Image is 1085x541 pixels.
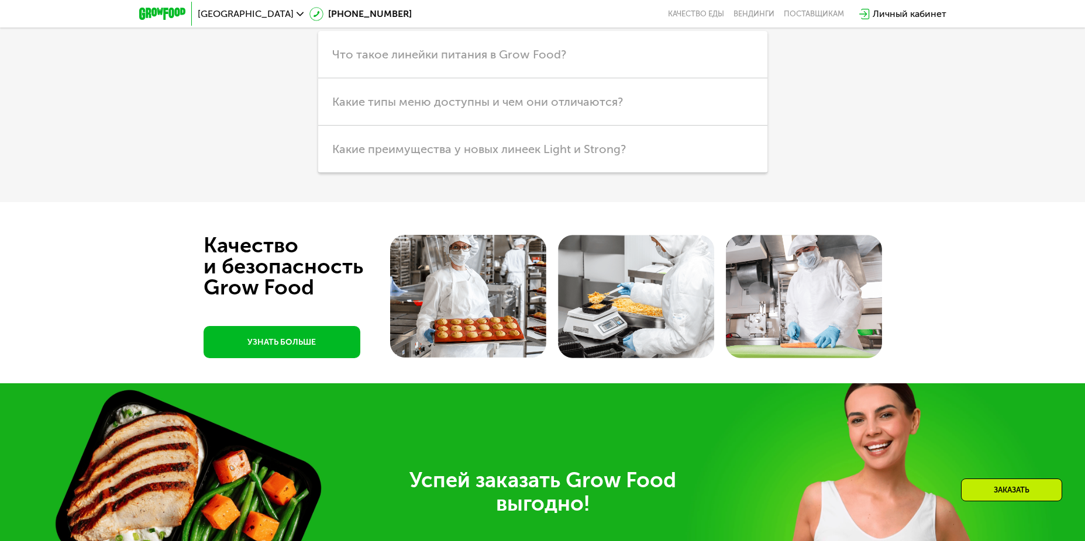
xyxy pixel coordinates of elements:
span: Какие преимущества у новых линеек Light и Strong? [332,142,626,156]
div: Личный кабинет [873,7,946,21]
a: Вендинги [733,9,774,19]
a: [PHONE_NUMBER] [309,7,412,21]
div: поставщикам [784,9,844,19]
a: Качество еды [668,9,724,19]
div: Заказать [961,478,1062,501]
div: Качество и безопасность Grow Food [204,235,407,298]
span: Что такое линейки питания в Grow Food? [332,47,566,61]
span: Какие типы меню доступны и чем они отличаются? [332,95,623,109]
span: [GEOGRAPHIC_DATA] [198,9,294,19]
a: УЗНАТЬ БОЛЬШЕ [204,326,360,358]
div: Успей заказать Grow Food выгодно! [215,469,870,515]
